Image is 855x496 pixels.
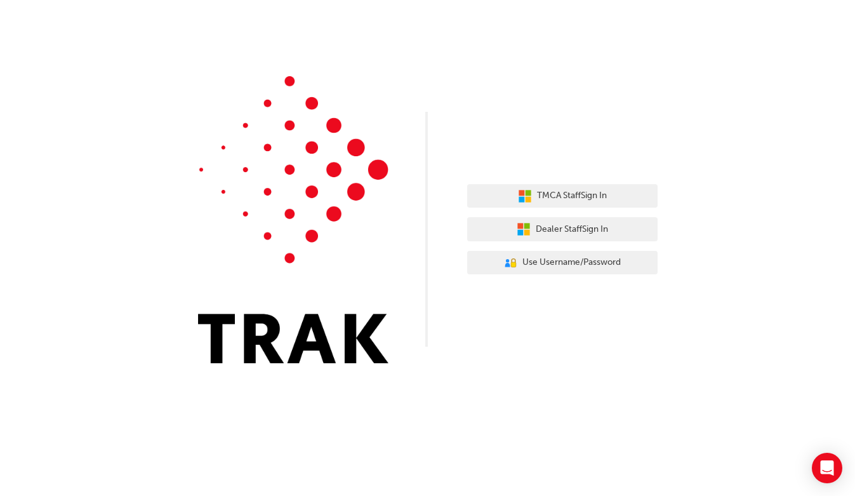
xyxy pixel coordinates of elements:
span: Use Username/Password [522,255,621,270]
span: TMCA Staff Sign In [537,189,607,203]
div: Open Intercom Messenger [812,453,842,483]
button: TMCA StaffSign In [467,184,658,208]
button: Dealer StaffSign In [467,217,658,241]
span: Dealer Staff Sign In [536,222,608,237]
img: Trak [198,76,388,363]
button: Use Username/Password [467,251,658,275]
